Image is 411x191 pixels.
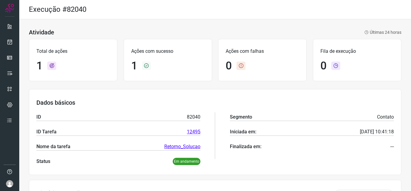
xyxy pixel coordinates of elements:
[320,48,394,55] p: Fila de execução
[226,59,232,72] h1: 0
[36,48,110,55] p: Total de ações
[173,158,200,165] p: Em andamento
[360,128,394,135] p: [DATE] 10:41:18
[320,59,326,72] h1: 0
[187,128,200,135] a: 12495
[377,113,394,121] p: Contato
[131,59,137,72] h1: 1
[187,113,200,121] p: 82040
[36,113,41,121] p: ID
[36,143,70,150] p: Nome da tarefa
[29,5,86,14] h2: Execução #82040
[230,143,261,150] p: Finalizada em:
[164,143,200,150] a: Retorno_Solucao
[36,128,57,135] p: ID Tarefa
[364,29,401,36] p: Últimas 24 horas
[36,59,42,72] h1: 1
[230,128,256,135] p: Iniciada em:
[131,48,205,55] p: Ações com sucesso
[36,99,394,106] h3: Dados básicos
[230,113,252,121] p: Segmento
[6,180,13,187] img: avatar-user-boy.jpg
[5,4,14,13] img: Logo
[36,158,50,165] p: Status
[390,143,394,150] p: ---
[226,48,299,55] p: Ações com falhas
[29,29,54,36] h3: Atividade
